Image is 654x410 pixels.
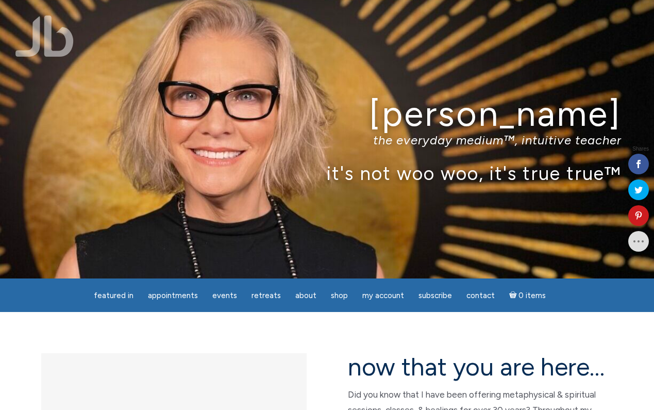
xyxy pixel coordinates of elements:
[632,146,649,152] span: Shares
[412,286,458,306] a: Subscribe
[325,286,354,306] a: Shop
[251,291,281,300] span: Retreats
[503,285,552,306] a: Cart0 items
[295,291,316,300] span: About
[94,291,133,300] span: featured in
[356,286,410,306] a: My Account
[460,286,501,306] a: Contact
[289,286,323,306] a: About
[15,15,74,57] img: Jamie Butler. The Everyday Medium
[32,162,621,184] p: it's not woo woo, it's true true™
[418,291,452,300] span: Subscribe
[466,291,495,300] span: Contact
[362,291,404,300] span: My Account
[348,353,613,381] h2: now that you are here…
[148,291,198,300] span: Appointments
[142,286,204,306] a: Appointments
[88,286,140,306] a: featured in
[518,292,546,300] span: 0 items
[331,291,348,300] span: Shop
[32,133,621,147] p: the everyday medium™, intuitive teacher
[509,291,519,300] i: Cart
[206,286,243,306] a: Events
[32,94,621,133] h1: [PERSON_NAME]
[245,286,287,306] a: Retreats
[212,291,237,300] span: Events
